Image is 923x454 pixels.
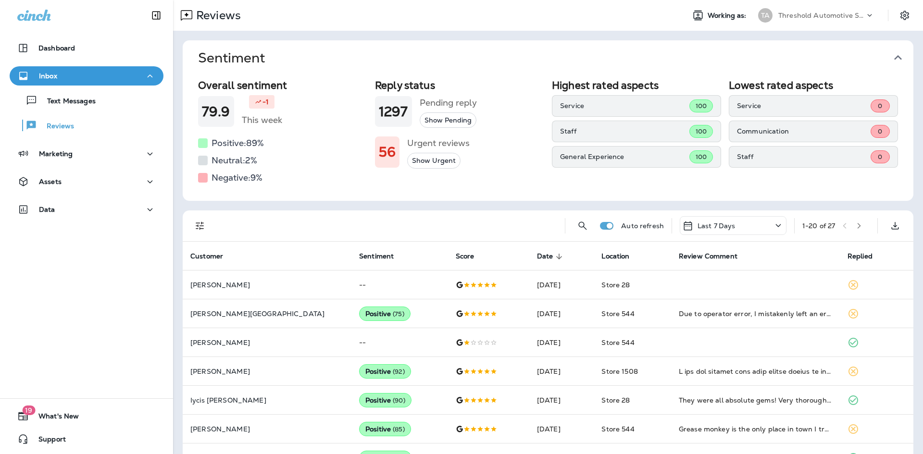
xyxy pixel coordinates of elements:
h2: Reply status [375,79,544,91]
h5: Urgent reviews [407,135,470,151]
p: Reviews [37,122,74,131]
span: Store 544 [601,425,634,433]
button: Show Pending [420,112,476,128]
div: I saw the special they were having online if you book your appointment that way, so I had to jump... [679,367,832,376]
p: [PERSON_NAME] [190,368,344,375]
p: Auto refresh [621,222,664,230]
div: Positive [359,364,411,379]
p: Reviews [192,8,241,23]
td: [DATE] [529,270,594,299]
p: [PERSON_NAME] [190,281,344,289]
p: Assets [39,178,62,185]
p: Last 7 Days [698,222,736,230]
span: Store 28 [601,396,630,405]
p: [PERSON_NAME] [190,339,344,346]
span: Review Comment [679,252,737,260]
button: 19What's New [10,406,163,426]
td: -- [351,328,448,357]
span: Score [456,252,487,261]
button: Search Reviews [573,216,592,235]
span: Working as: [708,12,748,20]
h1: 1297 [379,104,408,120]
h1: 79.9 [202,104,230,120]
p: Service [737,102,871,110]
h5: Positive: 89 % [212,135,264,151]
div: Sentiment [183,75,913,201]
div: TA [758,8,773,23]
button: Settings [896,7,913,24]
span: 19 [22,405,35,415]
div: Positive [359,393,412,407]
button: Collapse Sidebar [143,6,170,25]
div: Positive [359,422,411,436]
button: Inbox [10,66,163,86]
h5: Pending reply [420,95,477,110]
button: Dashboard [10,38,163,58]
span: Score [456,252,474,260]
p: Inbox [39,72,57,80]
span: Replied [848,252,885,261]
span: Store 544 [601,309,634,318]
span: Location [601,252,642,261]
td: [DATE] [529,328,594,357]
button: Show Urgent [407,153,461,169]
p: Dashboard [38,44,75,52]
td: [DATE] [529,415,594,443]
button: Marketing [10,144,163,163]
td: [DATE] [529,299,594,328]
button: Sentiment [190,40,921,75]
div: Grease monkey is the only place in town I trust for oil changes. Great fast service. [679,424,832,434]
span: Support [29,435,66,447]
td: [DATE] [529,357,594,386]
span: What's New [29,412,79,424]
div: Positive [359,307,411,321]
p: -1 [262,97,269,107]
p: Threshold Automotive Service dba Grease Monkey [778,12,865,19]
h1: Sentiment [198,50,265,66]
span: Customer [190,252,236,261]
button: Export as CSV [886,216,905,235]
span: ( 75 ) [393,310,404,318]
p: [PERSON_NAME][GEOGRAPHIC_DATA] [190,310,344,318]
span: Replied [848,252,873,260]
span: ( 92 ) [393,368,405,376]
h5: This week [242,112,282,128]
button: Text Messages [10,90,163,110]
p: General Experience [560,153,689,160]
td: -- [351,270,448,299]
span: Store 1508 [601,367,637,376]
span: Date [537,252,566,261]
button: Data [10,200,163,219]
button: Assets [10,172,163,191]
p: Staff [737,153,871,160]
button: Support [10,429,163,449]
span: 0 [878,102,882,110]
p: Service [560,102,689,110]
p: Text Messages [37,97,96,106]
span: 100 [696,127,707,135]
button: Reviews [10,115,163,135]
span: 100 [696,153,707,161]
h2: Overall sentiment [198,79,367,91]
span: ( 85 ) [393,425,405,433]
p: Iycis [PERSON_NAME] [190,396,344,404]
span: Store 28 [601,281,630,289]
span: 100 [696,102,707,110]
h5: Negative: 9 % [212,170,262,185]
h2: Lowest rated aspects [729,79,898,91]
td: [DATE] [529,386,594,415]
p: [PERSON_NAME] [190,425,344,433]
button: Filters [190,216,210,235]
span: Customer [190,252,223,260]
div: They were all absolute gems! Very thorough with their job, gave great recommendations without bei... [679,395,832,405]
span: Date [537,252,553,260]
span: Sentiment [359,252,394,260]
h5: Neutral: 2 % [212,153,257,168]
h2: Highest rated aspects [552,79,721,91]
span: ( 90 ) [393,396,405,405]
p: Marketing [39,150,73,158]
h1: 56 [379,144,396,160]
div: 1 - 20 of 27 [802,222,835,230]
span: Store 544 [601,338,634,347]
div: Due to operator error, I mistakenly left an errorant reveiw. My apologies! Nothing but good thing... [679,309,832,319]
